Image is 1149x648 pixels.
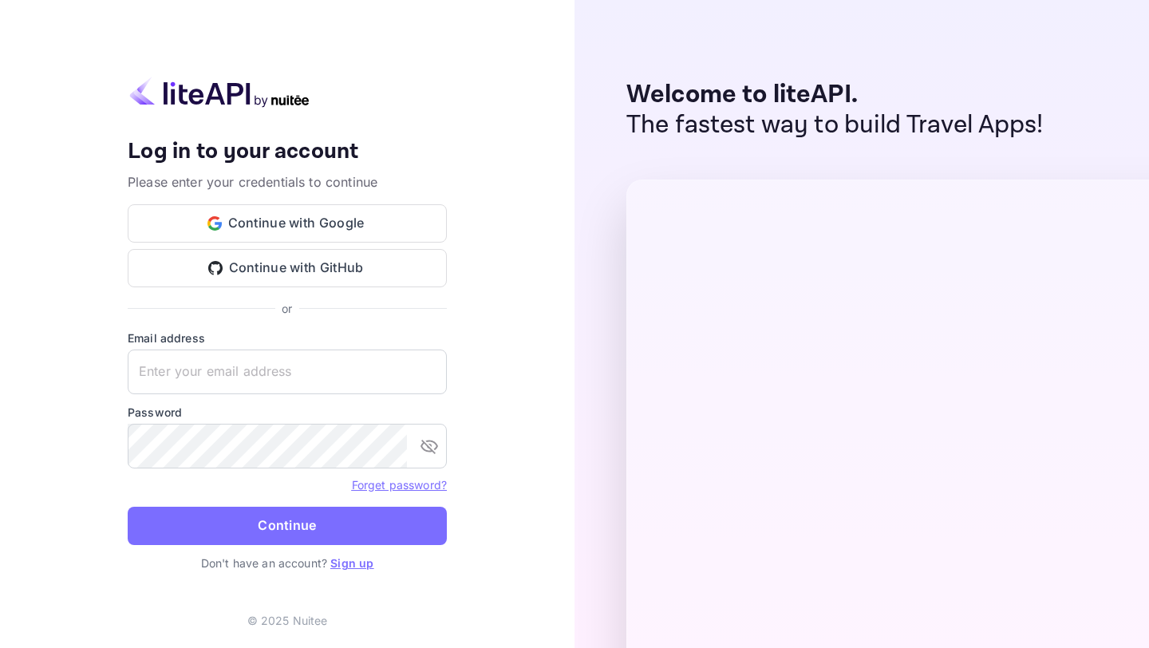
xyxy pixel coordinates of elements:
[128,507,447,545] button: Continue
[128,204,447,243] button: Continue with Google
[128,249,447,287] button: Continue with GitHub
[128,555,447,571] p: Don't have an account?
[128,404,447,421] label: Password
[413,430,445,462] button: toggle password visibility
[626,80,1044,110] p: Welcome to liteAPI.
[330,556,373,570] a: Sign up
[128,138,447,166] h4: Log in to your account
[626,110,1044,140] p: The fastest way to build Travel Apps!
[128,77,311,108] img: liteapi
[128,172,447,192] p: Please enter your credentials to continue
[128,330,447,346] label: Email address
[128,350,447,394] input: Enter your email address
[282,300,292,317] p: or
[247,612,328,629] p: © 2025 Nuitee
[352,478,447,492] a: Forget password?
[352,476,447,492] a: Forget password?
